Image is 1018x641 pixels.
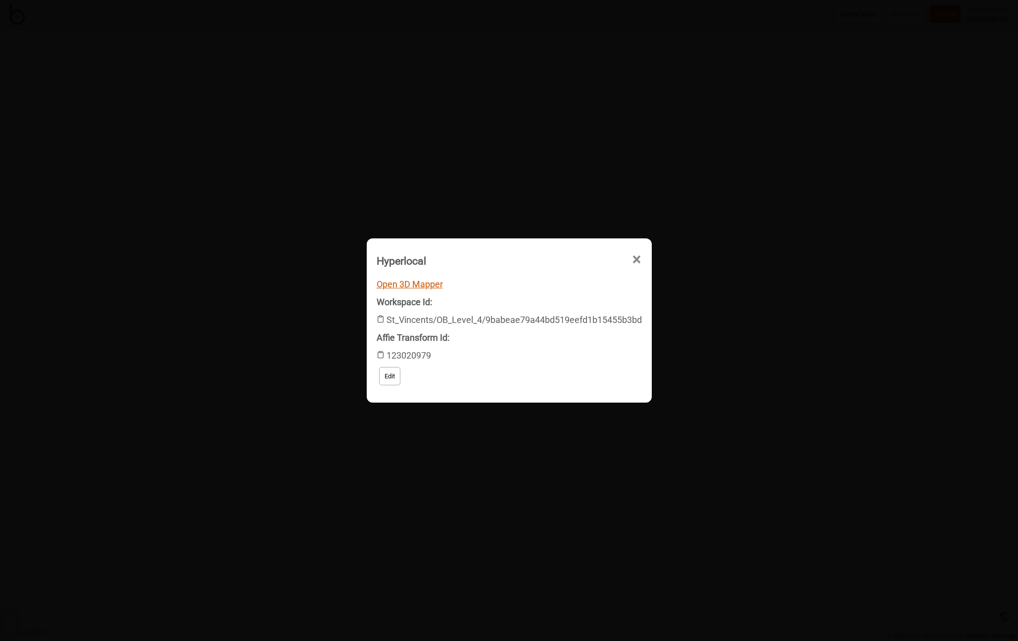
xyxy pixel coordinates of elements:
[377,329,642,365] div: 123020979
[377,279,443,289] a: Open 3D Mapper
[377,293,642,329] div: St_Vincents/OB_Level_4/9babeae79a44bd519eefd1b15455b3bd
[377,332,449,343] strong: Affie Transform Id:
[379,367,400,385] button: Edit
[377,297,432,307] strong: Workspace Id:
[631,243,642,276] span: ×
[377,250,426,272] div: Hyperlocal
